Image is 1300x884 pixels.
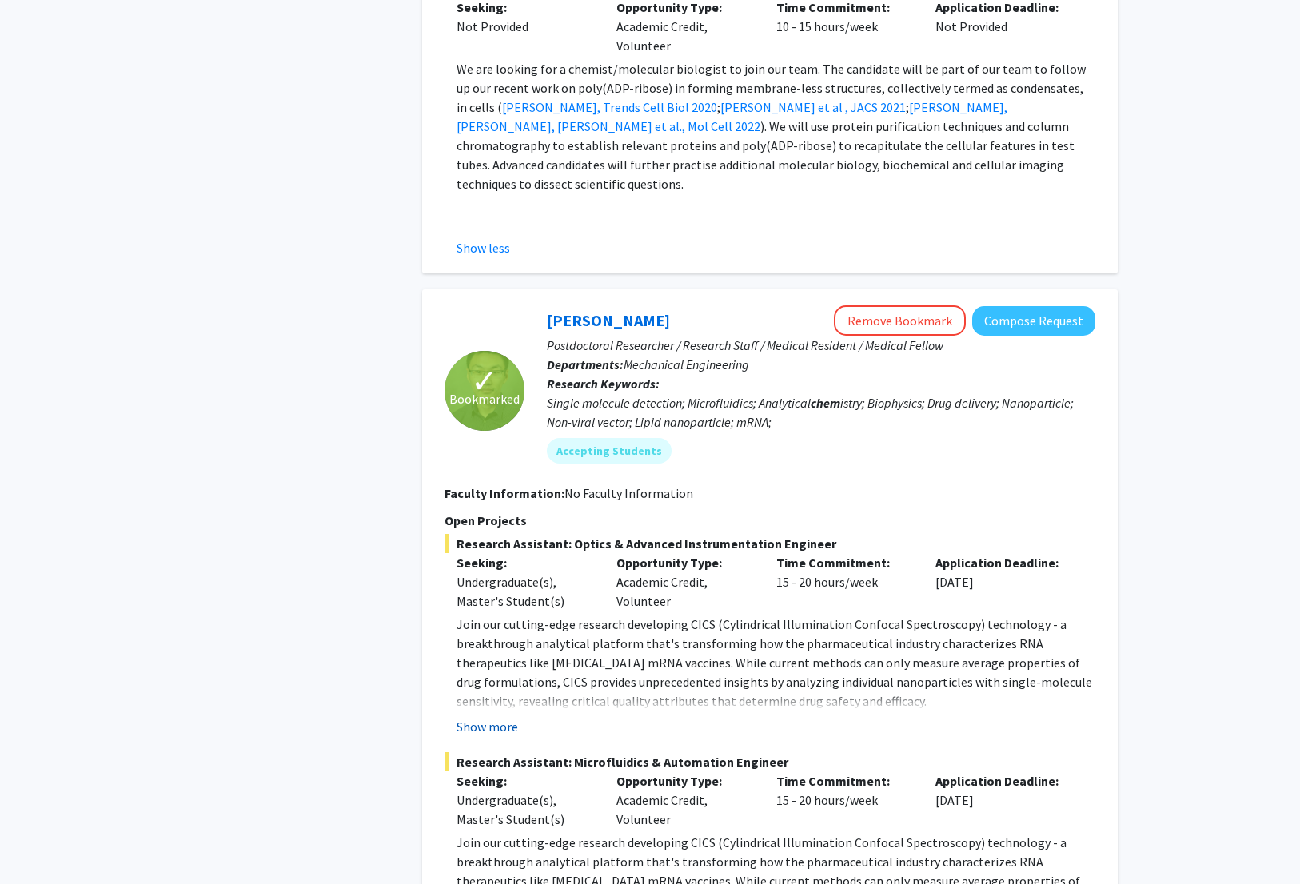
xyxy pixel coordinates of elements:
[764,553,924,611] div: 15 - 20 hours/week
[776,771,912,790] p: Time Commitment:
[547,310,670,330] a: [PERSON_NAME]
[445,485,564,501] b: Faculty Information:
[776,553,912,572] p: Time Commitment:
[547,393,1095,432] div: Single molecule detection; Microfluidics; Analytical istry; Biophysics; Drug delivery; Nanopartic...
[624,356,749,372] span: Mechanical Engineering
[923,771,1083,829] div: [DATE]
[445,752,1095,771] span: Research Assistant: Microfluidics & Automation Engineer
[935,553,1071,572] p: Application Deadline:
[457,790,592,829] div: Undergraduate(s), Master's Student(s)
[604,771,764,829] div: Academic Credit, Volunteer
[457,615,1095,711] p: Join our cutting-edge research developing CICS (Cylindrical Illumination Confocal Spectroscopy) t...
[457,17,592,36] div: Not Provided
[445,511,1095,530] p: Open Projects
[811,395,840,411] b: chem
[547,336,1095,355] p: Postdoctoral Researcher / Research Staff / Medical Resident / Medical Fellow
[547,376,660,392] b: Research Keywords:
[935,771,1071,790] p: Application Deadline:
[720,99,906,115] a: [PERSON_NAME] et al , JACS 2021
[834,305,966,336] button: Remove Bookmark
[923,553,1083,611] div: [DATE]
[445,534,1095,553] span: Research Assistant: Optics & Advanced Instrumentation Engineer
[547,438,672,464] mat-chip: Accepting Students
[616,771,752,790] p: Opportunity Type:
[471,373,498,389] span: ✓
[457,572,592,611] div: Undergraduate(s), Master's Student(s)
[12,812,68,872] iframe: Chat
[457,238,510,257] button: Show less
[457,59,1095,193] p: We are looking for a chemist/molecular biologist to join our team. The candidate will be part of ...
[547,356,624,372] b: Departments:
[564,485,693,501] span: No Faculty Information
[449,389,520,408] span: Bookmarked
[457,717,518,736] button: Show more
[616,553,752,572] p: Opportunity Type:
[972,306,1095,336] button: Compose Request to Sixuan Li
[764,771,924,829] div: 15 - 20 hours/week
[604,553,764,611] div: Academic Credit, Volunteer
[457,553,592,572] p: Seeking:
[457,771,592,790] p: Seeking:
[502,99,717,115] a: [PERSON_NAME], Trends Cell Biol 2020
